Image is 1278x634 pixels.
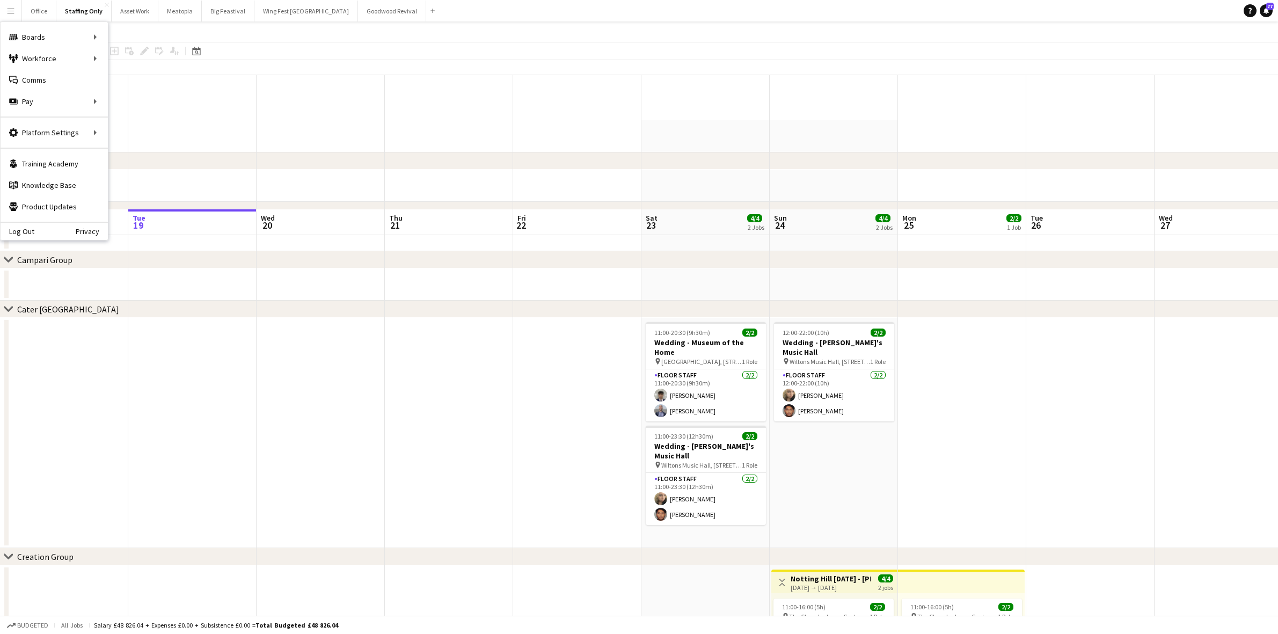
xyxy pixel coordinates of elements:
span: 11:00-20:30 (9h30m) [654,329,710,337]
button: Big Feastival [202,1,254,21]
span: Thu [389,213,403,223]
span: 2/2 [742,329,757,337]
div: [DATE] → [DATE] [791,584,871,592]
span: Mon [902,213,916,223]
app-job-card: 11:00-23:30 (12h30m)2/2Wedding - [PERSON_NAME]'s Music Hall Wiltons Music Hall, [STREET_ADDRESS]1... [646,426,766,525]
h3: Wedding - [PERSON_NAME]'s Music Hall [646,441,766,461]
a: Training Academy [1,153,108,174]
app-job-card: 12:00-22:00 (10h)2/2Wedding - [PERSON_NAME]'s Music Hall Wiltons Music Hall, [STREET_ADDRESS]1 Ro... [774,322,894,421]
span: 11:00-23:30 (12h30m) [654,432,713,440]
span: 22 [516,219,526,231]
a: Knowledge Base [1,174,108,196]
span: Sat [646,213,658,223]
span: Wiltons Music Hall, [STREET_ADDRESS] [661,461,742,469]
div: Salary £48 826.04 + Expenses £0.00 + Subsistence £0.00 = [94,621,338,629]
span: 1 Role [742,358,757,366]
h3: Notting Hill [DATE] - [PERSON_NAME] & Nephew Activation [791,574,871,584]
div: Campari Group [17,254,72,265]
h3: Wedding - [PERSON_NAME]'s Music Hall [774,338,894,357]
button: Budgeted [5,620,50,631]
span: 23 [644,219,658,231]
span: Wed [261,213,275,223]
span: 20 [259,219,275,231]
div: 2 jobs [878,582,893,592]
app-job-card: 11:00-20:30 (9h30m)2/2Wedding - Museum of the Home [GEOGRAPHIC_DATA], [STREET_ADDRESS]1 RoleFloor... [646,322,766,421]
a: Product Updates [1,196,108,217]
div: Pay [1,91,108,112]
span: [GEOGRAPHIC_DATA], [STREET_ADDRESS] [661,358,742,366]
span: 2/2 [1006,214,1021,222]
span: 4/4 [747,214,762,222]
span: 24 [772,219,787,231]
span: 2/2 [871,329,886,337]
div: 1 Job [1007,223,1021,231]
span: 21 [388,219,403,231]
div: Workforce [1,48,108,69]
a: Comms [1,69,108,91]
span: 1 Role [870,358,886,366]
button: Office [22,1,56,21]
div: Cater [GEOGRAPHIC_DATA] [17,304,119,315]
div: Creation Group [17,551,74,562]
button: Meatopia [158,1,202,21]
span: 11:00-16:00 (5h) [910,603,954,611]
span: Sun [774,213,787,223]
span: 1 Role [870,613,885,621]
span: 25 [901,219,916,231]
app-card-role: Floor Staff2/212:00-22:00 (10h)[PERSON_NAME][PERSON_NAME] [774,369,894,421]
span: Fri [517,213,526,223]
app-card-role: Floor Staff2/211:00-23:30 (12h30m)[PERSON_NAME][PERSON_NAME] [646,473,766,525]
div: Platform Settings [1,122,108,143]
app-card-role: Floor Staff2/211:00-20:30 (9h30m)[PERSON_NAME][PERSON_NAME] [646,369,766,421]
span: 1 Role [998,613,1013,621]
span: 77 [1266,3,1274,10]
span: 2/2 [742,432,757,440]
span: 2/2 [870,603,885,611]
button: Goodwood Revival [358,1,426,21]
span: 27 [1157,219,1173,231]
span: 1 Role [742,461,757,469]
a: Log Out [1,227,34,236]
span: 12:00-22:00 (10h) [783,329,829,337]
span: Tue [1031,213,1043,223]
span: Budgeted [17,622,48,629]
span: The Chamberlayne Gastropub Kensal Rise, [STREET_ADDRESS] [917,613,998,621]
div: 2 Jobs [876,223,893,231]
span: The Chamberlayne Gastropub Kensal Rise, [STREET_ADDRESS] [789,613,870,621]
div: Boards [1,26,108,48]
button: Asset Work [112,1,158,21]
span: Tue [133,213,145,223]
span: All jobs [59,621,85,629]
span: 2/2 [998,603,1013,611]
span: 11:00-16:00 (5h) [782,603,826,611]
button: Staffing Only [56,1,112,21]
span: Wiltons Music Hall, [STREET_ADDRESS] [790,358,870,366]
h3: Wedding - Museum of the Home [646,338,766,357]
span: 4/4 [875,214,890,222]
button: Wing Fest [GEOGRAPHIC_DATA] [254,1,358,21]
span: 4/4 [878,574,893,582]
div: 2 Jobs [748,223,764,231]
span: Total Budgeted £48 826.04 [255,621,338,629]
a: Privacy [76,227,108,236]
a: 77 [1260,4,1273,17]
span: Wed [1159,213,1173,223]
span: 19 [131,219,145,231]
span: 26 [1029,219,1043,231]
